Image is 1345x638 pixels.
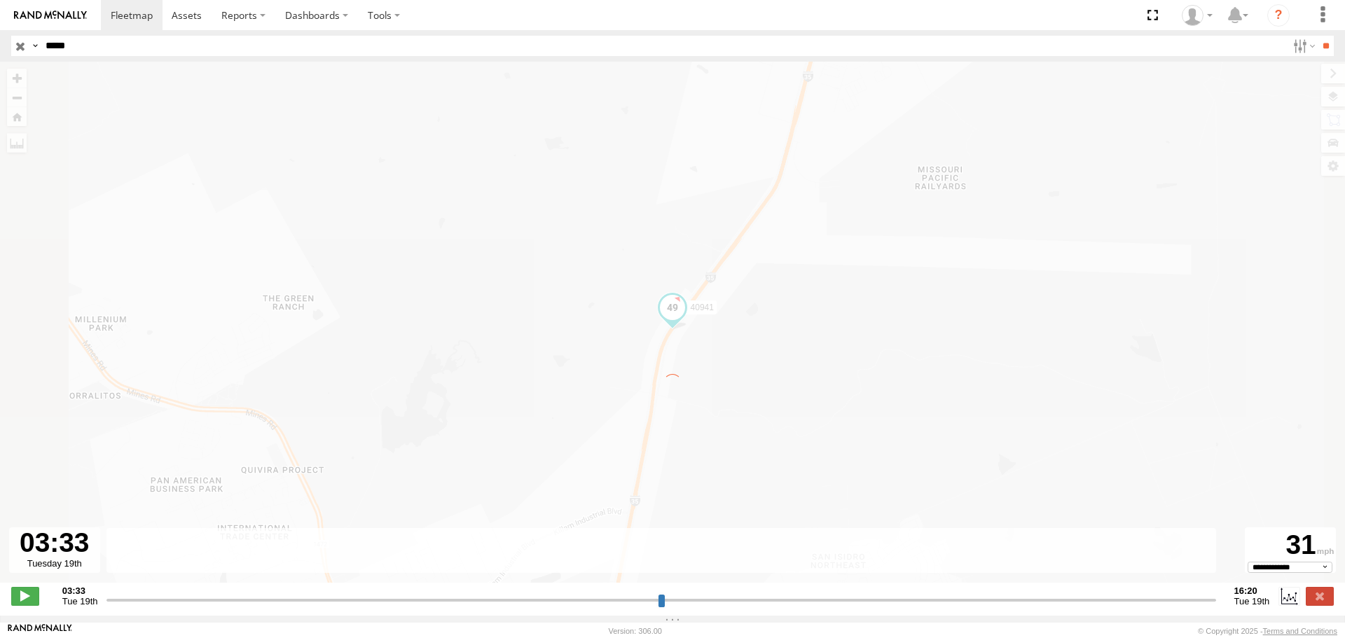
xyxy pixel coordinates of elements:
label: Close [1306,587,1334,605]
img: rand-logo.svg [14,11,87,20]
span: Tue 19th Aug 2025 [62,596,98,606]
div: © Copyright 2025 - [1198,627,1337,635]
strong: 16:20 [1234,585,1270,596]
label: Play/Stop [11,587,39,605]
label: Search Query [29,36,41,56]
div: Caseta Laredo TX [1177,5,1218,26]
i: ? [1267,4,1290,27]
div: Version: 306.00 [609,627,662,635]
span: Tue 19th Aug 2025 [1234,596,1270,606]
a: Terms and Conditions [1263,627,1337,635]
a: Visit our Website [8,624,72,638]
strong: 03:33 [62,585,98,596]
label: Search Filter Options [1288,36,1318,56]
div: 31 [1247,529,1334,562]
